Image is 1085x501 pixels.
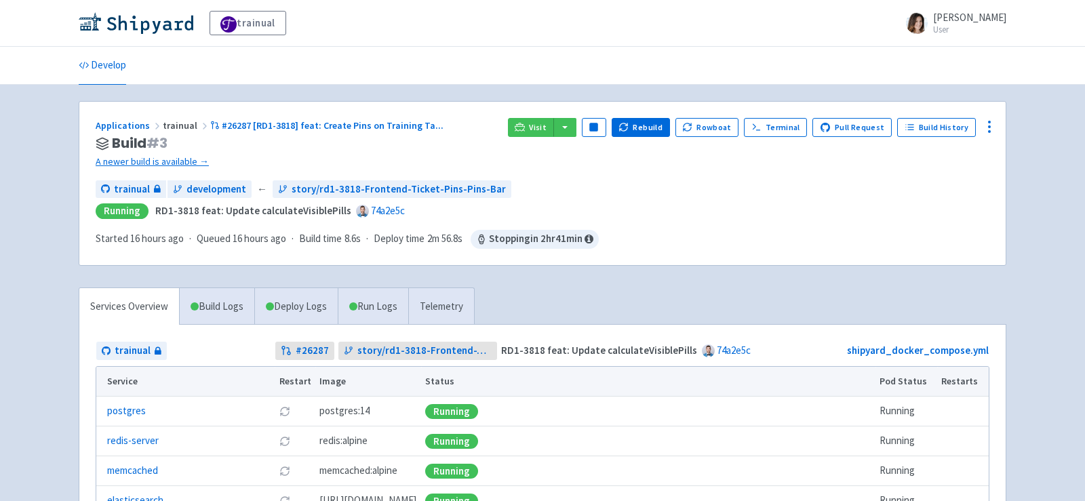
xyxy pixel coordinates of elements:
[508,118,554,137] a: Visit
[933,11,1006,24] span: [PERSON_NAME]
[114,182,150,197] span: trainual
[408,288,474,325] a: Telemetry
[675,118,739,137] button: Rowboat
[612,118,670,137] button: Rebuild
[279,436,290,447] button: Restart pod
[167,180,252,199] a: development
[155,204,351,217] strong: RD1-3818 feat: Update calculateVisiblePills
[875,456,937,486] td: Running
[897,118,976,137] a: Build History
[279,466,290,477] button: Restart pod
[357,343,492,359] span: story/rd1-3818-Frontend-Ticket-Pins-Pins-Bar
[233,232,286,245] time: 16 hours ago
[96,342,167,360] a: trainual
[96,154,497,169] a: A newer build is available →
[744,118,807,137] a: Terminal
[471,230,599,249] span: Stopping in 2 hr 41 min
[130,232,184,245] time: 16 hours ago
[875,367,937,397] th: Pod Status
[292,182,506,197] span: story/rd1-3818-Frontend-Ticket-Pins-Pins-Bar
[79,288,179,325] a: Services Overview
[96,203,149,219] div: Running
[898,12,1006,34] a: [PERSON_NAME] User
[529,122,547,133] span: Visit
[501,344,697,357] strong: RD1-3818 feat: Update calculateVisiblePills
[371,204,405,217] a: 74a2e5c
[299,231,342,247] span: Build time
[180,288,254,325] a: Build Logs
[812,118,892,137] a: Pull Request
[421,367,875,397] th: Status
[107,403,146,419] a: postgres
[107,433,159,449] a: redis-server
[319,433,368,449] span: redis:alpine
[425,464,478,479] div: Running
[582,118,606,137] button: Pause
[937,367,989,397] th: Restarts
[210,119,446,132] a: #26287 [RD1-3818] feat: Create Pins on Training Ta...
[425,404,478,419] div: Running
[79,12,193,34] img: Shipyard logo
[319,463,397,479] span: memcached:alpine
[427,231,462,247] span: 2m 56.8s
[222,119,443,132] span: #26287 [RD1-3818] feat: Create Pins on Training Ta ...
[257,182,267,197] span: ←
[96,230,599,249] div: · · ·
[275,342,334,360] a: #26287
[933,25,1006,34] small: User
[875,397,937,426] td: Running
[79,47,126,85] a: Develop
[146,134,167,153] span: # 3
[296,343,329,359] strong: # 26287
[338,342,498,360] a: story/rd1-3818-Frontend-Ticket-Pins-Pins-Bar
[875,426,937,456] td: Running
[273,180,511,199] a: story/rd1-3818-Frontend-Ticket-Pins-Pins-Bar
[96,367,275,397] th: Service
[197,232,286,245] span: Queued
[96,180,166,199] a: trainual
[275,367,315,397] th: Restart
[374,231,425,247] span: Deploy time
[425,434,478,449] div: Running
[315,367,421,397] th: Image
[279,406,290,417] button: Restart pod
[107,463,158,479] a: memcached
[112,136,167,151] span: Build
[344,231,361,247] span: 8.6s
[96,232,184,245] span: Started
[210,11,286,35] a: trainual
[186,182,246,197] span: development
[319,403,370,419] span: postgres:14
[254,288,338,325] a: Deploy Logs
[96,119,163,132] a: Applications
[338,288,408,325] a: Run Logs
[115,343,151,359] span: trainual
[163,119,210,132] span: trainual
[847,344,989,357] a: shipyard_docker_compose.yml
[717,344,751,357] a: 74a2e5c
